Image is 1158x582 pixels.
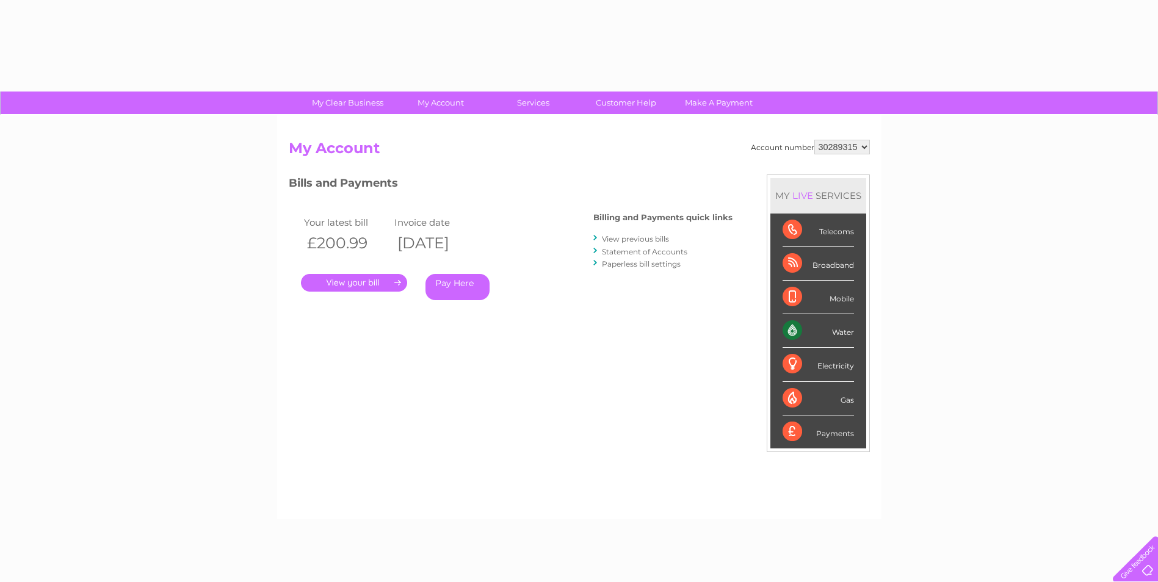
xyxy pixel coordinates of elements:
[483,92,584,114] a: Services
[391,214,482,231] td: Invoice date
[602,259,681,268] a: Paperless bill settings
[770,178,866,213] div: MY SERVICES
[668,92,769,114] a: Make A Payment
[751,140,870,154] div: Account number
[602,247,687,256] a: Statement of Accounts
[783,382,854,415] div: Gas
[425,274,490,300] a: Pay Here
[297,92,398,114] a: My Clear Business
[790,190,816,201] div: LIVE
[783,314,854,348] div: Water
[783,348,854,381] div: Electricity
[390,92,491,114] a: My Account
[783,247,854,281] div: Broadband
[593,213,733,222] h4: Billing and Payments quick links
[289,140,870,163] h2: My Account
[783,214,854,247] div: Telecoms
[301,231,392,256] th: £200.99
[391,231,482,256] th: [DATE]
[289,174,733,196] h3: Bills and Payments
[576,92,676,114] a: Customer Help
[602,234,669,243] a: View previous bills
[783,415,854,448] div: Payments
[301,274,407,292] a: .
[783,281,854,314] div: Mobile
[301,214,392,231] td: Your latest bill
